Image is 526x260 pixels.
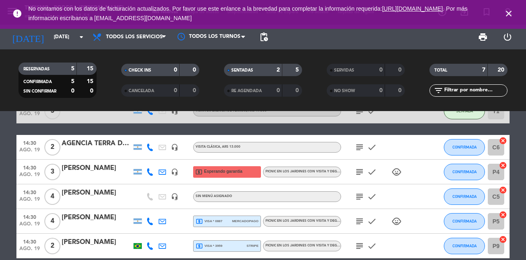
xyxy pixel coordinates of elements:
[19,138,40,147] span: 14:30
[23,67,50,71] span: RESERVADAS
[398,88,403,93] strong: 0
[499,211,507,219] i: cancel
[204,168,242,175] span: Esperando garantía
[295,67,300,73] strong: 5
[392,216,401,226] i: child_care
[334,68,354,72] span: SERVIDAS
[367,216,377,226] i: check
[367,142,377,152] i: check
[456,109,473,113] span: SENTADA
[196,242,203,250] i: local_atm
[106,34,163,40] span: Todos los servicios
[76,32,86,42] i: arrow_drop_down
[196,218,203,225] i: local_atm
[499,235,507,244] i: cancel
[295,88,300,93] strong: 0
[232,218,258,224] span: mercadopago
[171,144,178,151] i: headset_mic
[19,212,40,221] span: 14:30
[382,5,443,12] a: [URL][DOMAIN_NAME]
[19,147,40,157] span: ago. 19
[71,66,74,72] strong: 5
[444,238,485,254] button: CONFIRMADA
[196,218,222,225] span: visa * 0887
[19,162,40,172] span: 14:30
[265,244,389,247] span: PICNIC EN LOS JARDINES CON VISITA Y DEGUSTACIÓN CLÁSICA
[367,106,377,116] i: check
[44,139,60,156] span: 2
[247,243,258,248] span: stripe
[196,242,222,250] span: visa * 3959
[195,168,203,176] i: local_atm
[503,32,512,42] i: power_settings_new
[19,221,40,231] span: ago. 19
[499,161,507,169] i: cancel
[174,88,177,93] strong: 0
[87,66,95,72] strong: 15
[171,107,178,115] i: headset_mic
[259,32,269,42] span: pending_actions
[367,167,377,177] i: check
[392,167,401,177] i: child_care
[90,88,95,94] strong: 0
[452,244,477,248] span: CONFIRMADA
[171,168,178,176] i: headset_mic
[193,67,198,73] strong: 0
[196,109,267,112] span: VISITA DIFERENCIA DE TERROIR
[444,188,485,205] button: CONFIRMADA
[62,188,131,198] div: [PERSON_NAME]
[277,67,280,73] strong: 2
[129,89,154,93] span: CANCELADA
[367,192,377,202] i: check
[277,88,280,93] strong: 0
[444,139,485,156] button: CONFIRMADA
[171,193,178,200] i: headset_mic
[19,187,40,197] span: 14:30
[499,186,507,194] i: cancel
[443,86,507,95] input: Filtrar por nombre...
[220,145,240,149] span: , ARS 13.000
[444,103,485,119] button: SENTADA
[452,219,477,223] span: CONFIRMADA
[23,89,56,93] span: SIN CONFIRMAR
[62,163,131,174] div: [PERSON_NAME]
[434,86,443,95] i: filter_list
[129,68,151,72] span: CHECK INS
[87,79,95,84] strong: 15
[174,67,177,73] strong: 0
[247,109,267,112] span: , ARS 17.000
[434,68,447,72] span: TOTAL
[379,88,383,93] strong: 0
[444,213,485,230] button: CONFIRMADA
[12,9,22,19] i: error
[265,170,389,173] span: PICNIC EN LOS JARDINES CON VISITA Y DEGUSTACIÓN CLÁSICA
[355,106,365,116] i: subject
[44,164,60,180] span: 3
[28,5,467,21] span: No contamos con los datos de facturación actualizados. Por favor use este enlance a la brevedad p...
[44,188,60,205] span: 4
[355,241,365,251] i: subject
[367,241,377,251] i: check
[379,67,383,73] strong: 0
[504,9,514,19] i: close
[355,216,365,226] i: subject
[452,145,477,149] span: CONFIRMADA
[498,67,506,73] strong: 20
[355,142,365,152] i: subject
[62,237,131,248] div: [PERSON_NAME]
[355,167,365,177] i: subject
[19,237,40,246] span: 14:30
[19,246,40,255] span: ago. 19
[478,32,488,42] span: print
[193,88,198,93] strong: 0
[28,5,467,21] a: . Por más información escríbanos a [EMAIL_ADDRESS][DOMAIN_NAME]
[398,67,403,73] strong: 0
[196,145,240,149] span: VISITA CLÁSICA
[495,25,520,49] div: LOG OUT
[444,164,485,180] button: CONFIRMADA
[265,219,369,223] span: PICNIC EN LOS JARDINES CON VISITA Y DEGUSTACIÓN CLÁSICA
[482,67,485,73] strong: 7
[19,172,40,181] span: ago. 19
[334,89,355,93] span: NO SHOW
[62,212,131,223] div: [PERSON_NAME]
